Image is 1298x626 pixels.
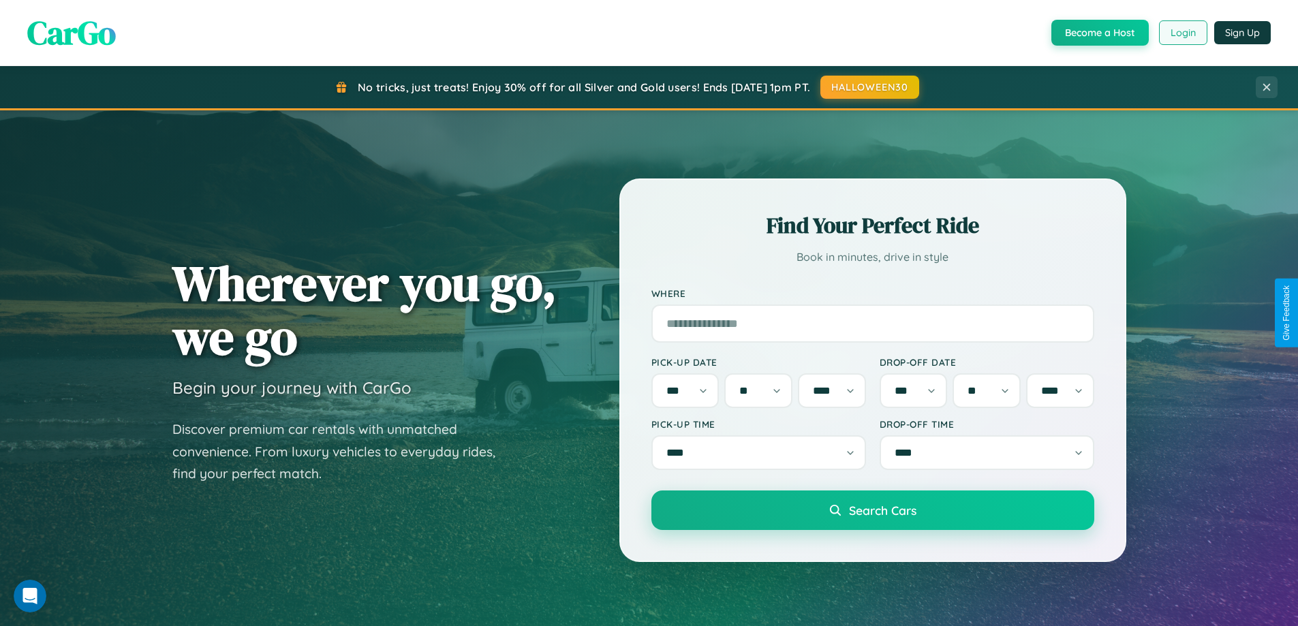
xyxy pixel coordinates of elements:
[1214,21,1271,44] button: Sign Up
[651,418,866,430] label: Pick-up Time
[880,356,1094,368] label: Drop-off Date
[14,580,46,612] iframe: Intercom live chat
[849,503,916,518] span: Search Cars
[651,490,1094,530] button: Search Cars
[651,287,1094,299] label: Where
[172,256,557,364] h1: Wherever you go, we go
[820,76,919,99] button: HALLOWEEN30
[1159,20,1207,45] button: Login
[651,210,1094,240] h2: Find Your Perfect Ride
[880,418,1094,430] label: Drop-off Time
[1051,20,1149,46] button: Become a Host
[172,377,412,398] h3: Begin your journey with CarGo
[651,356,866,368] label: Pick-up Date
[1282,285,1291,341] div: Give Feedback
[651,247,1094,267] p: Book in minutes, drive in style
[27,10,116,55] span: CarGo
[172,418,513,485] p: Discover premium car rentals with unmatched convenience. From luxury vehicles to everyday rides, ...
[358,80,810,94] span: No tricks, just treats! Enjoy 30% off for all Silver and Gold users! Ends [DATE] 1pm PT.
